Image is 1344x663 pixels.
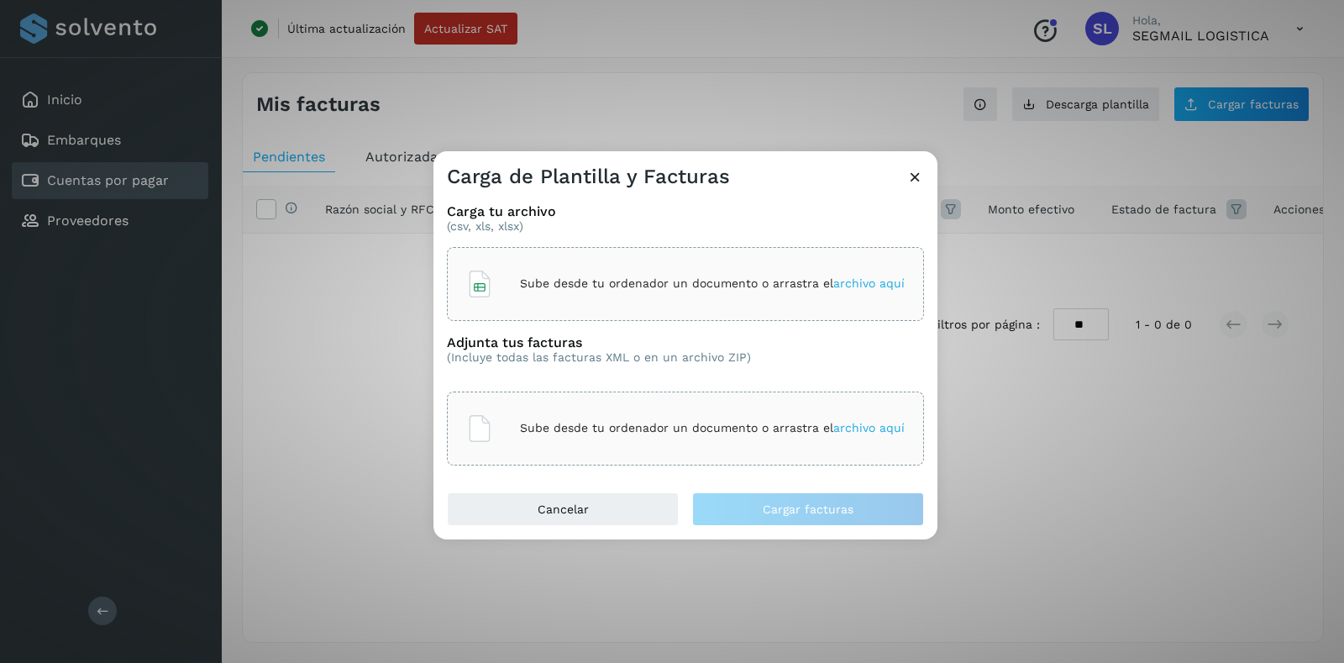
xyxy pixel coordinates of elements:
span: Cancelar [538,503,589,515]
span: archivo aquí [833,276,905,290]
p: Sube desde tu ordenador un documento o arrastra el [520,276,905,291]
h3: Adjunta tus facturas [447,334,751,350]
button: Cancelar [447,492,679,526]
p: (csv, xls, xlsx) [447,219,924,234]
p: Sube desde tu ordenador un documento o arrastra el [520,421,905,435]
h3: Carga tu archivo [447,203,924,219]
h3: Carga de Plantilla y Facturas [447,165,730,189]
p: (Incluye todas las facturas XML o en un archivo ZIP) [447,350,751,365]
span: Cargar facturas [763,503,853,515]
button: Cargar facturas [692,492,924,526]
span: archivo aquí [833,421,905,434]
